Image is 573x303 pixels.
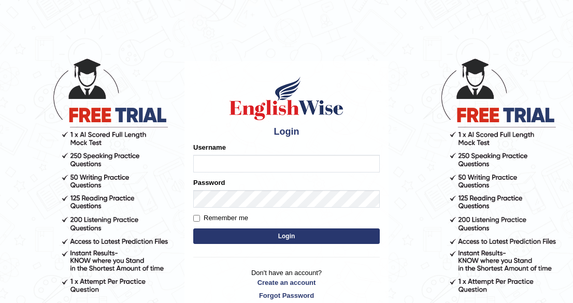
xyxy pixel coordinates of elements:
label: Password [193,178,225,187]
img: Logo of English Wise sign in for intelligent practice with AI [227,75,346,122]
h4: Login [193,127,380,137]
a: Forgot Password [193,291,380,300]
label: Username [193,142,226,152]
button: Login [193,228,380,244]
label: Remember me [193,213,248,223]
p: Don't have an account? [193,268,380,300]
a: Create an account [193,278,380,287]
input: Remember me [193,215,200,222]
